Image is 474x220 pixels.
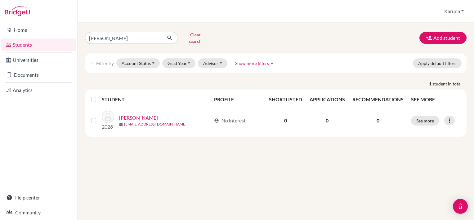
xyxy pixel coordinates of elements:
[306,92,349,107] th: APPLICATIONS
[1,24,76,36] a: Home
[306,107,349,134] td: 0
[102,92,210,107] th: STUDENT
[265,92,306,107] th: SHORTLISTED
[214,117,246,124] div: No interest
[441,5,467,17] button: Karuna
[90,61,95,66] i: filter_list
[96,60,114,66] span: Filter by
[178,30,212,46] button: Clear search
[85,32,162,44] input: Find student by name...
[407,92,464,107] th: SEE MORE
[411,116,439,126] button: See more
[419,32,467,44] button: Add student
[210,92,265,107] th: PROFILE
[102,123,114,131] p: 2028
[1,39,76,51] a: Students
[230,58,280,68] button: Show more filtersarrow_drop_up
[453,199,468,214] div: Open Intercom Messenger
[198,58,227,68] button: Advisor
[349,92,407,107] th: RECOMMENDATIONS
[214,118,219,123] span: account_circle
[1,206,76,219] a: Community
[1,191,76,204] a: Help center
[352,117,404,124] p: 0
[1,84,76,96] a: Analytics
[1,69,76,81] a: Documents
[119,123,123,126] span: mail
[265,107,306,134] td: 0
[119,114,158,121] a: [PERSON_NAME]
[124,121,186,127] a: [EMAIL_ADDRESS][DOMAIN_NAME]
[432,80,467,87] span: student in total
[1,54,76,66] a: Universities
[413,58,462,68] button: Apply default filters
[429,80,432,87] strong: 1
[269,60,275,66] i: arrow_drop_up
[235,61,269,66] span: Show more filters
[5,6,30,16] img: Bridge-U
[102,111,114,123] img: Roberts, Bruce
[162,58,196,68] button: Grad Year
[116,58,160,68] button: Account Status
